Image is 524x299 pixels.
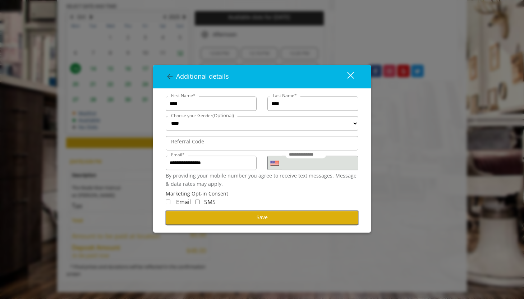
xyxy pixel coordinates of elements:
span: Additional details [176,72,229,81]
span: Save [257,214,268,221]
label: Referral Code [167,138,208,146]
input: Receive Marketing SMS [195,200,200,204]
input: Lastname [267,97,358,111]
label: First Name* [167,92,199,99]
label: Last Name* [269,92,300,99]
div: By providing your mobile number you agree to receive text messages. Message & data rates may apply. [166,172,358,188]
input: FirstName [166,97,257,111]
button: Save [166,211,358,225]
label: Email* [167,152,188,158]
label: Choose your Gender [167,112,238,120]
div: Marketing Opt-in Consent [166,190,358,198]
input: ReferralCode [166,136,358,151]
div: close dialog [339,71,353,82]
button: close dialog [334,69,358,84]
select: Choose your Gender [166,116,358,131]
input: Receive Marketing Email [166,200,170,204]
span: Email [176,198,191,206]
span: (Optional) [212,112,234,119]
input: Email [166,156,257,170]
span: SMS [204,198,216,206]
div: Country [267,156,282,170]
